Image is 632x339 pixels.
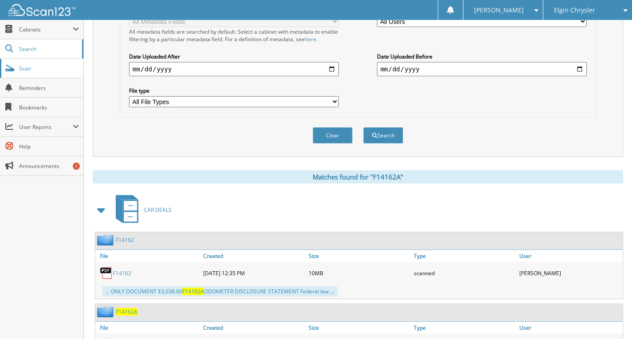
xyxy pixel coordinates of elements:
span: Announcements [19,162,79,170]
span: Bookmarks [19,104,79,111]
span: User Reports [19,123,73,131]
a: F14162A [116,308,137,316]
div: All metadata fields are searched by default. Select a cabinet with metadata to enable filtering b... [129,28,339,43]
a: User [517,250,623,262]
span: Help [19,143,79,150]
a: here [305,35,316,43]
a: Size [306,322,412,334]
div: Matches found for "F14162A" [93,170,623,183]
a: F14162 [116,236,134,244]
a: Size [306,250,412,262]
div: [DATE] 12:35 PM [201,264,306,282]
span: Reminders [19,84,79,92]
div: scanned [412,264,517,282]
input: start [129,62,339,76]
img: PDF.png [100,266,113,280]
div: [PERSON_NAME] [517,264,623,282]
div: 10MB [306,264,412,282]
div: ... ONLY DOCUMENT $3,038.00 ODOMETER DISCLOSURE STATEMENT Federal law ... [102,286,338,296]
span: Elgin Chrysler [554,8,595,13]
iframe: Chat Widget [588,296,632,339]
input: end [377,62,587,76]
a: File [95,250,201,262]
button: Search [363,127,403,144]
label: Date Uploaded Before [377,53,587,60]
span: Cabinets [19,26,73,33]
label: Date Uploaded After [129,53,339,60]
span: Search [19,45,78,53]
a: Created [201,250,306,262]
label: File type [129,87,339,94]
img: folder2.png [97,234,116,245]
button: Clear [313,127,353,144]
img: scan123-logo-white.svg [9,4,75,16]
span: CAR DEALS [144,206,172,214]
img: folder2.png [97,306,116,317]
span: [PERSON_NAME] [474,8,524,13]
a: CAR DEALS [110,192,172,227]
a: Type [412,250,517,262]
a: F14162 [113,269,131,277]
span: Scan [19,65,79,72]
a: Type [412,322,517,334]
a: User [517,322,623,334]
a: Created [201,322,306,334]
div: 1 [73,163,80,170]
a: File [95,322,201,334]
span: F14162A [182,288,204,295]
